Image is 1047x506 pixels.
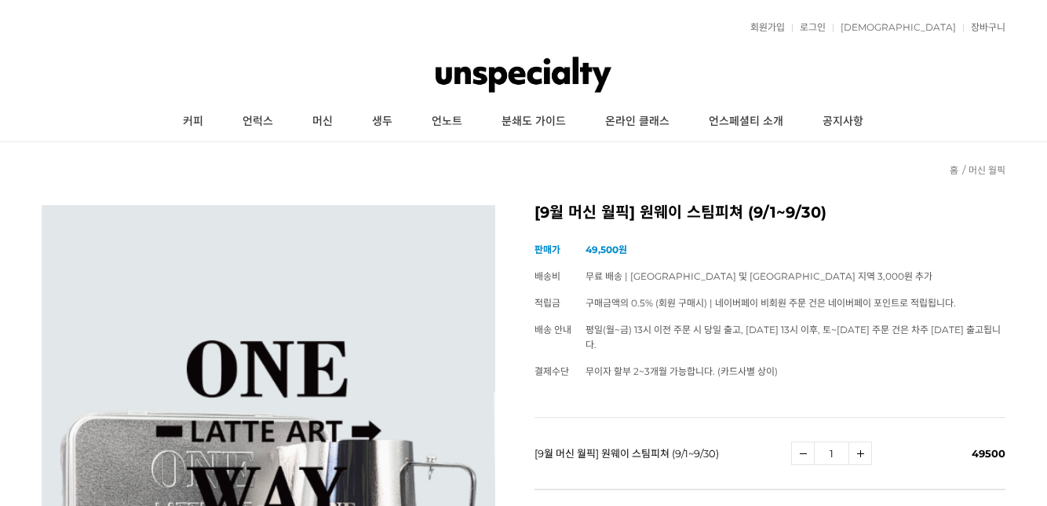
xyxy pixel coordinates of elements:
a: 분쇄도 가이드 [482,102,586,141]
span: 구매금액의 0.5% (회원 구매시) | 네이버페이 비회원 주문 건은 네이버페이 포인트로 적립됩니다. [586,297,956,309]
a: [DEMOGRAPHIC_DATA] [833,23,956,32]
a: 생두 [352,102,412,141]
a: 홈 [950,164,958,176]
a: 머신 [293,102,352,141]
a: 회원가입 [742,23,785,32]
span: 결제수단 [534,365,569,377]
span: 배송 안내 [534,324,571,335]
a: 로그인 [792,23,826,32]
span: 배송비 [534,270,560,282]
a: 수량감소 [791,442,815,465]
span: 49500 [972,447,1005,460]
a: 장바구니 [963,23,1005,32]
a: 공지사항 [803,102,883,141]
h2: [9월 머신 월픽] 원웨이 스팀피쳐 (9/1~9/30) [534,205,1005,221]
span: 판매가 [534,244,560,255]
a: 수량증가 [848,442,872,465]
a: 커피 [163,102,223,141]
strong: 49,500원 [586,244,627,255]
a: 온라인 클래스 [586,102,689,141]
a: 머신 월픽 [969,164,1005,176]
img: 언스페셜티 몰 [436,51,612,98]
td: [9월 머신 월픽] 원웨이 스팀피쳐 (9/1~9/30) [534,417,791,489]
span: 적립금 [534,297,560,309]
a: 언노트 [412,102,482,141]
span: 무이자 할부 2~3개월 가능합니다. (카드사별 상이) [586,365,778,377]
span: 무료 배송 | [GEOGRAPHIC_DATA] 및 [GEOGRAPHIC_DATA] 지역 3,000원 추가 [586,270,932,282]
a: 언럭스 [223,102,293,141]
a: 언스페셜티 소개 [689,102,803,141]
span: 평일(월~금) 13시 이전 주문 시 당일 출고, [DATE] 13시 이후, 토~[DATE] 주문 건은 차주 [DATE] 출고됩니다. [586,324,1001,350]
